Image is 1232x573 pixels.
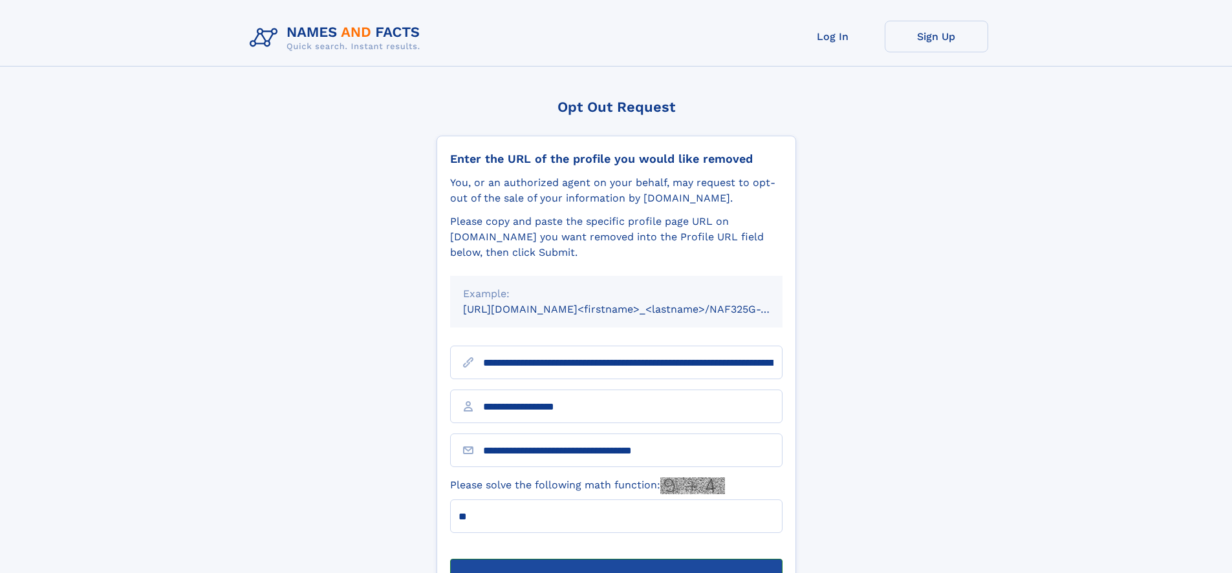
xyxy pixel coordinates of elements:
[450,175,783,206] div: You, or an authorized agent on your behalf, may request to opt-out of the sale of your informatio...
[450,214,783,260] div: Please copy and paste the specific profile page URL on [DOMAIN_NAME] you want removed into the Pr...
[450,477,725,494] label: Please solve the following math function:
[463,286,770,302] div: Example:
[437,99,796,115] div: Opt Out Request
[450,152,783,166] div: Enter the URL of the profile you would like removed
[463,303,807,315] small: [URL][DOMAIN_NAME]<firstname>_<lastname>/NAF325G-xxxxxxxx
[885,21,988,52] a: Sign Up
[781,21,885,52] a: Log In
[244,21,431,56] img: Logo Names and Facts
